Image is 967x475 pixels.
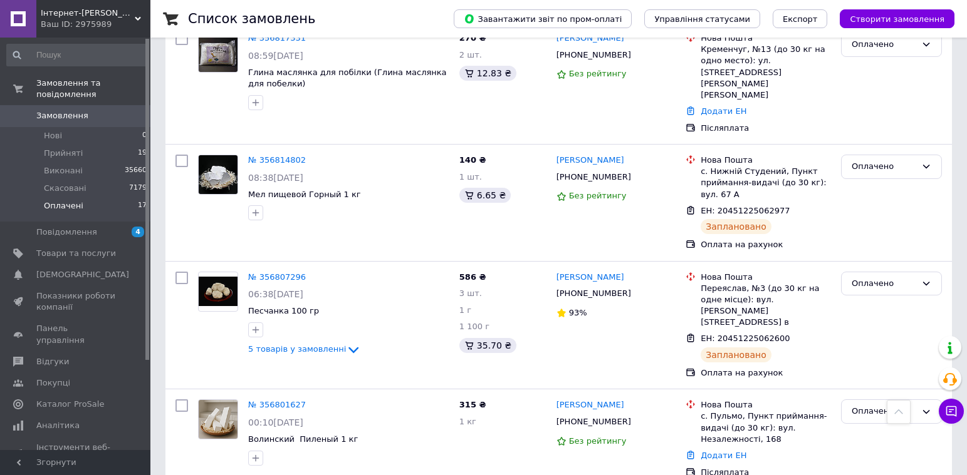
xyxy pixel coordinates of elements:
a: Глина маслянка для побілки (Глина маслянка для побелки) [248,68,447,89]
a: [PERSON_NAME] [557,155,624,166]
span: 315 ₴ [459,400,486,409]
div: Заплановано [701,219,771,234]
div: 12.83 ₴ [459,66,516,81]
a: № 356817331 [248,33,306,43]
span: Товари та послуги [36,248,116,259]
div: Ваш ID: 2975989 [41,19,150,30]
img: Фото товару [199,155,238,194]
span: Скасовані [44,183,86,194]
span: 5 товарів у замовленні [248,345,346,354]
span: [PHONE_NUMBER] [557,289,631,298]
span: Без рейтингу [569,69,627,78]
a: Фото товару [198,399,238,439]
span: 3 шт. [459,289,482,298]
div: Нова Пошта [701,399,831,411]
button: Створити замовлення [840,9,954,28]
span: Замовлення та повідомлення [36,78,150,100]
span: 270 ₴ [459,33,486,43]
a: Фото товару [198,272,238,312]
span: 93% [569,308,587,317]
div: с. Пульмо, Пункт приймання-видачі (до 30 кг): вул. Незалежності, 168 [701,411,831,445]
span: 17 [138,200,147,212]
div: Нова Пошта [701,155,831,166]
button: Чат з покупцем [939,399,964,424]
span: Інтернет-Магазин Хамеліон [41,8,135,19]
span: [PHONE_NUMBER] [557,417,631,426]
a: Волинский Пиленый 1 кг [248,434,358,444]
span: Без рейтингу [569,191,627,200]
span: [DEMOGRAPHIC_DATA] [36,269,129,280]
span: 586 ₴ [459,272,486,282]
span: Панель управління [36,323,116,345]
span: Відгуки [36,356,69,367]
span: Показники роботи компанії [36,290,116,313]
a: Додати ЕН [701,106,746,116]
span: Інструменти веб-майстра та SEO [36,442,116,464]
span: 7179 [129,183,147,194]
a: Фото товару [198,155,238,195]
span: Без рейтингу [569,436,627,446]
span: [PHONE_NUMBER] [557,50,631,59]
span: Оплачені [44,200,83,212]
img: Фото товару [199,400,238,439]
span: Завантажити звіт по пром-оплаті [464,13,622,24]
span: [PHONE_NUMBER] [557,172,631,181]
div: Нова Пошта [701,33,831,44]
a: 5 товарів у замовленні [248,344,361,354]
span: ЕН: 20451225062600 [701,334,790,343]
span: 08:38[DATE] [248,173,303,183]
img: Фото товару [199,33,238,72]
span: Мел пищевой Горный 1 кг [248,190,361,199]
span: 0 [142,130,147,141]
span: Каталог ProSale [36,399,104,410]
div: Оплачено [852,160,916,173]
a: Песчанка 100 гр [248,306,319,315]
div: Оплачено [852,405,916,418]
span: 1 кг [459,417,476,426]
span: 4 [132,227,144,237]
div: Переяслав, №3 (до 30 кг на одне місце): вул. [PERSON_NAME][STREET_ADDRESS] в [701,283,831,329]
a: [PERSON_NAME] [557,272,624,283]
button: Управління статусами [644,9,760,28]
span: 2 шт. [459,50,482,59]
a: Створити замовлення [827,14,954,23]
span: Замовлення [36,110,88,121]
span: Нові [44,130,62,141]
div: Заплановано [701,347,771,362]
a: № 356814802 [248,155,306,165]
span: 08:59[DATE] [248,51,303,61]
a: [PERSON_NAME] [557,33,624,44]
span: 35660 [125,165,147,176]
a: Додати ЕН [701,451,746,460]
button: Експорт [773,9,828,28]
a: № 356801627 [248,400,306,409]
span: 1 шт. [459,172,482,181]
div: 6.65 ₴ [459,188,511,203]
span: Виконані [44,165,83,176]
div: Кременчуг, №13 (до 30 кг на одно место): ул. [STREET_ADDRESS][PERSON_NAME][PERSON_NAME] [701,44,831,101]
span: 1 100 г [459,322,489,331]
span: Управління статусами [654,14,750,24]
div: Оплата на рахунок [701,367,831,379]
div: Оплачено [852,277,916,290]
span: Покупці [36,377,70,389]
a: Фото товару [198,33,238,73]
div: с. Нижній Студений, Пункт приймання-видачі (до 30 кг): вул. 67 А [701,166,831,200]
span: ЕН: 20451225062977 [701,206,790,215]
img: Фото товару [199,277,238,306]
button: Завантажити звіт по пром-оплаті [454,9,632,28]
span: 1 г [459,305,471,315]
div: 35.70 ₴ [459,338,516,353]
span: 06:38[DATE] [248,289,303,299]
span: Прийняті [44,148,83,159]
input: Пошук [6,44,148,66]
span: 00:10[DATE] [248,417,303,427]
span: Повідомлення [36,227,97,238]
span: Створити замовлення [850,14,944,24]
span: 19 [138,148,147,159]
div: Нова Пошта [701,272,831,283]
span: Аналітика [36,420,80,431]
